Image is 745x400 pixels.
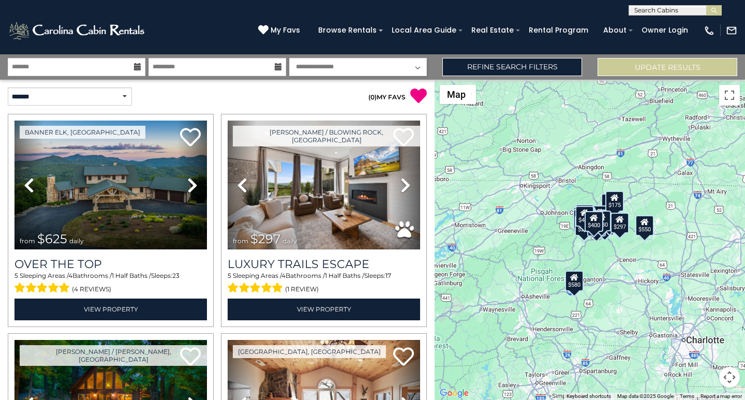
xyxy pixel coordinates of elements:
a: Terms [680,393,694,399]
a: My Favs [258,25,303,36]
div: $400 [585,211,603,232]
a: Report a map error [701,393,742,399]
button: Update Results [598,58,737,76]
a: (0)MY FAVS [368,93,406,101]
span: from [20,237,35,245]
a: [PERSON_NAME] / [PERSON_NAME], [GEOGRAPHIC_DATA] [20,345,207,366]
div: $480 [592,210,611,231]
div: $175 [601,193,620,214]
div: $425 [575,206,594,227]
a: Add to favorites [393,346,414,368]
a: Luxury Trails Escape [228,257,420,271]
button: Change map style [440,85,476,104]
div: Sleeping Areas / Bathrooms / Sleeps: [228,271,420,296]
span: from [233,237,248,245]
img: thumbnail_168695581.jpeg [228,121,420,249]
div: $580 [565,270,584,291]
div: $125 [575,204,594,225]
a: Add to favorites [180,127,201,149]
a: View Property [14,299,207,320]
span: (1 review) [285,283,319,296]
img: mail-regular-white.png [726,25,737,36]
div: $550 [635,215,654,235]
div: $175 [605,191,624,212]
button: Keyboard shortcuts [567,393,611,400]
div: $225 [575,215,593,235]
span: ( ) [368,93,377,101]
span: daily [69,237,84,245]
span: 1 Half Baths / [112,272,151,279]
span: $297 [250,231,280,246]
button: Map camera controls [719,367,740,388]
span: 23 [172,272,180,279]
a: Over The Top [14,257,207,271]
div: $349 [590,205,608,226]
a: View Property [228,299,420,320]
span: daily [282,237,297,245]
span: My Favs [271,25,300,36]
a: Open this area in Google Maps (opens a new window) [437,387,471,400]
a: Browse Rentals [313,22,382,38]
div: $230 [573,209,592,230]
div: Sleeping Areas / Bathrooms / Sleeps: [14,271,207,296]
span: $625 [37,231,67,246]
a: Local Area Guide [386,22,461,38]
img: Google [437,387,471,400]
span: 4 [68,272,72,279]
span: 1 Half Baths / [325,272,364,279]
a: [GEOGRAPHIC_DATA], [GEOGRAPHIC_DATA] [233,345,386,358]
span: 5 [14,272,18,279]
span: 5 [228,272,231,279]
span: Map data ©2025 Google [617,393,674,399]
div: $375 [587,215,606,236]
span: 0 [370,93,375,101]
img: phone-regular-white.png [704,25,715,36]
a: Refine Search Filters [442,58,582,76]
button: Toggle fullscreen view [719,85,740,106]
span: Map [447,89,466,100]
a: Rental Program [524,22,593,38]
a: Banner Elk, [GEOGRAPHIC_DATA] [20,126,145,139]
div: $297 [610,213,629,233]
span: (4 reviews) [72,283,111,296]
span: 17 [385,272,391,279]
img: thumbnail_167153549.jpeg [14,121,207,249]
img: White-1-2.png [8,20,147,41]
a: About [598,22,632,38]
a: [PERSON_NAME] / Blowing Rock, [GEOGRAPHIC_DATA] [233,126,420,146]
span: 4 [281,272,286,279]
a: Owner Login [636,22,693,38]
a: Real Estate [466,22,519,38]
